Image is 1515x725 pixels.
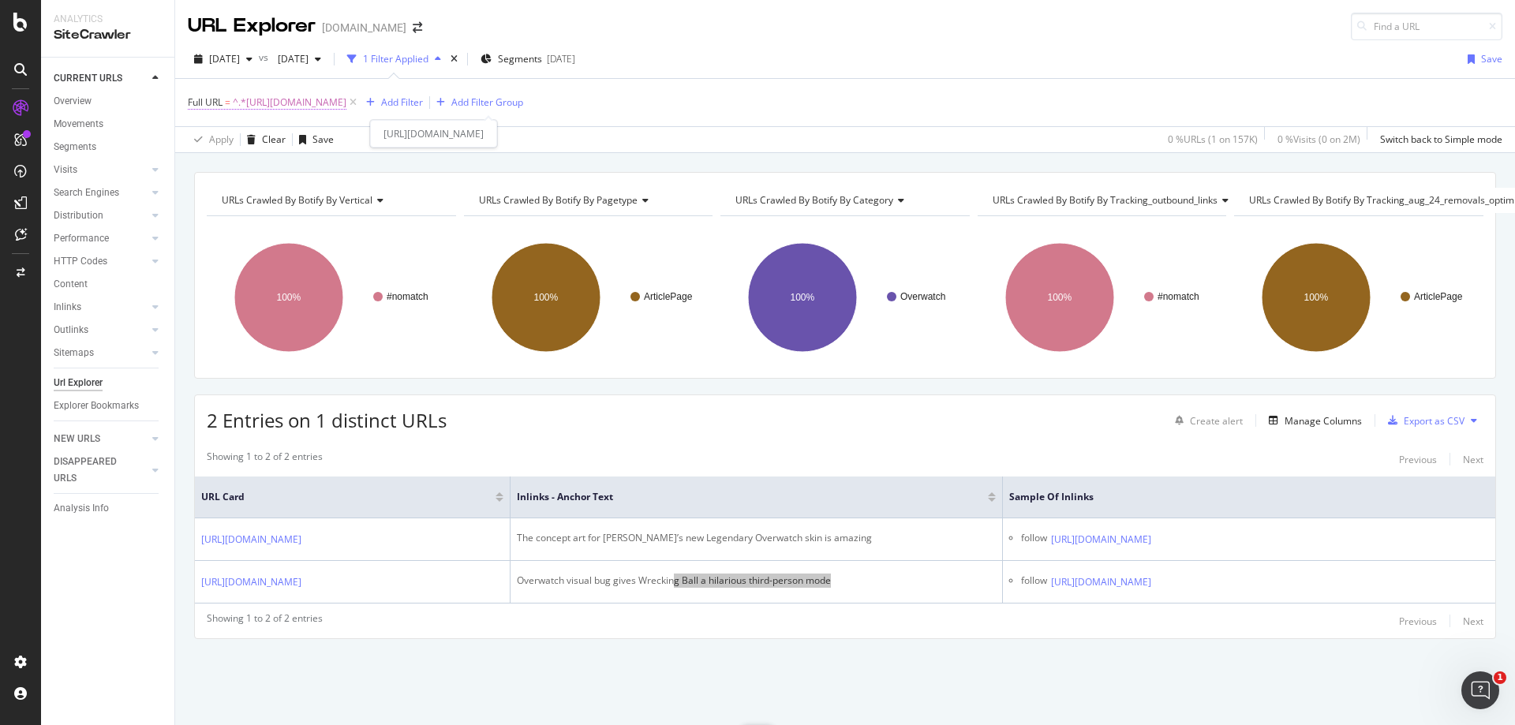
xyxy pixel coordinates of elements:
[1463,611,1483,630] button: Next
[1404,414,1464,428] div: Export as CSV
[222,193,372,207] span: URLs Crawled By Botify By vertical
[476,188,699,213] h4: URLs Crawled By Botify By pagetype
[188,127,234,152] button: Apply
[479,193,638,207] span: URLs Crawled By Botify By pagetype
[1168,133,1258,146] div: 0 % URLs ( 1 on 157K )
[1262,411,1362,430] button: Manage Columns
[451,95,523,109] div: Add Filter Group
[54,70,122,87] div: CURRENT URLS
[54,70,148,87] a: CURRENT URLS
[54,162,148,178] a: Visits
[1399,615,1437,628] div: Previous
[54,276,163,293] a: Content
[430,93,523,112] button: Add Filter Group
[54,299,81,316] div: Inlinks
[413,22,422,33] div: arrow-right-arrow-left
[54,500,109,517] div: Analysis Info
[271,52,309,65] span: 2024 Oct. 5th
[370,120,497,148] div: [URL][DOMAIN_NAME]
[277,292,301,303] text: 100%
[1461,47,1502,72] button: Save
[1234,229,1483,366] svg: A chart.
[54,454,148,487] a: DISAPPEARED URLS
[54,345,148,361] a: Sitemaps
[209,52,240,65] span: 2025 Sep. 6th
[54,207,148,224] a: Distribution
[978,229,1227,366] svg: A chart.
[1382,408,1464,433] button: Export as CSV
[1277,133,1360,146] div: 0 % Visits ( 0 on 2M )
[989,188,1241,213] h4: URLs Crawled By Botify By tracking_outbound_links
[1169,408,1243,433] button: Create alert
[271,47,327,72] button: [DATE]
[517,574,996,588] div: Overwatch visual bug gives Wrecking Ball a hilarious third-person mode
[1399,450,1437,469] button: Previous
[188,47,259,72] button: [DATE]
[387,291,428,302] text: #nomatch
[54,185,148,201] a: Search Engines
[1047,292,1072,303] text: 100%
[233,92,346,114] span: ^.*[URL][DOMAIN_NAME]
[225,95,230,109] span: =
[54,375,163,391] a: Url Explorer
[54,13,162,26] div: Analytics
[644,291,693,302] text: ArticlePage
[464,229,713,366] svg: A chart.
[474,47,582,72] button: Segments[DATE]
[720,229,970,366] svg: A chart.
[54,116,163,133] a: Movements
[1009,490,1465,504] span: Sample of Inlinks
[1304,292,1329,303] text: 100%
[341,47,447,72] button: 1 Filter Applied
[54,93,163,110] a: Overview
[1051,574,1151,590] a: [URL][DOMAIN_NAME]
[54,276,88,293] div: Content
[259,50,271,64] span: vs
[54,322,88,338] div: Outlinks
[54,322,148,338] a: Outlinks
[1481,52,1502,65] div: Save
[1351,13,1502,40] input: Find a URL
[54,116,103,133] div: Movements
[993,193,1218,207] span: URLs Crawled By Botify By tracking_outbound_links
[54,454,133,487] div: DISAPPEARED URLS
[1399,611,1437,630] button: Previous
[322,20,406,36] div: [DOMAIN_NAME]
[900,291,945,302] text: Overwatch
[1414,291,1463,302] text: ArticlePage
[1461,671,1499,709] iframe: Intercom live chat
[54,93,92,110] div: Overview
[1380,133,1502,146] div: Switch back to Simple mode
[1021,574,1047,590] div: follow
[54,398,163,414] a: Explorer Bookmarks
[517,490,964,504] span: Inlinks - Anchor Text
[54,345,94,361] div: Sitemaps
[201,532,301,547] a: [URL][DOMAIN_NAME]
[54,26,162,44] div: SiteCrawler
[735,193,893,207] span: URLs Crawled By Botify By category
[1494,671,1506,684] span: 1
[1158,291,1199,302] text: #nomatch
[54,139,163,155] a: Segments
[791,292,815,303] text: 100%
[447,51,461,67] div: times
[201,490,492,504] span: URL Card
[54,375,103,391] div: Url Explorer
[1399,453,1437,466] div: Previous
[1021,531,1047,547] div: follow
[54,398,139,414] div: Explorer Bookmarks
[54,431,100,447] div: NEW URLS
[188,95,223,109] span: Full URL
[201,574,301,590] a: [URL][DOMAIN_NAME]
[207,229,456,366] svg: A chart.
[517,531,996,545] div: The concept art for [PERSON_NAME]’s new Legendary Overwatch skin is amazing
[547,52,575,65] div: [DATE]
[360,93,423,112] button: Add Filter
[1190,414,1243,428] div: Create alert
[381,95,423,109] div: Add Filter
[54,500,163,517] a: Analysis Info
[219,188,442,213] h4: URLs Crawled By Botify By vertical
